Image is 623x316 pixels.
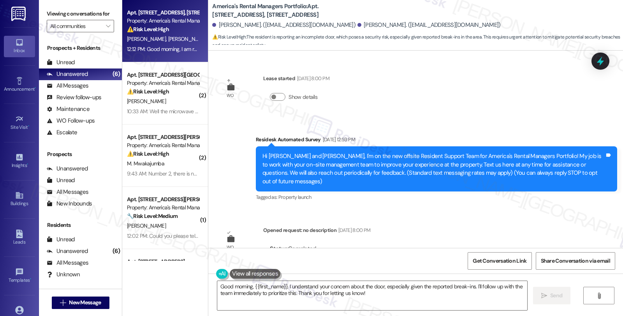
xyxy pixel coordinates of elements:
a: Buildings [4,189,35,210]
div: [DATE] 8:00 PM [336,226,371,234]
div: Opened request: no description [263,226,370,237]
div: (6) [111,245,122,257]
span: Share Conversation via email [541,257,610,265]
button: Send [533,287,571,304]
div: [PERSON_NAME]. ([EMAIL_ADDRESS][DOMAIN_NAME]) [357,21,501,29]
div: Escalate [47,128,77,137]
i:  [596,293,602,299]
span: New Message [69,298,101,307]
div: Unanswered [47,70,88,78]
div: Lease started [263,74,329,85]
div: Residesk Automated Survey [256,135,617,146]
div: Unknown [47,270,80,279]
div: Unanswered [47,165,88,173]
div: Hi [PERSON_NAME] and [PERSON_NAME], I'm on the new offsite Resident Support Team for America's Re... [262,152,605,186]
strong: ⚠️ Risk Level: High [212,34,246,40]
div: WO [227,91,234,100]
strong: ⚠️ Risk Level: High [127,88,169,95]
label: Show details [289,93,317,101]
div: Apt. [STREET_ADDRESS][GEOGRAPHIC_DATA][PERSON_NAME][STREET_ADDRESS][PERSON_NAME] [127,71,199,79]
div: Property: America's Rental Managers Portfolio [127,79,199,87]
div: All Messages [47,188,88,196]
div: (6) [111,68,122,80]
div: Unread [47,176,75,184]
div: 9:43 AM: Number 2, there is no power in the kitchen and dinning Even the microwave is not working... [127,170,589,177]
a: Site Visit • [4,112,35,133]
a: Leads [4,227,35,248]
div: Review follow-ups [47,93,101,102]
div: Prospects + Residents [39,44,122,52]
div: 12:02 PM: Could you please tell me what is involved with the renewal process? [127,232,302,239]
button: Get Conversation Link [468,252,531,270]
strong: ⚠️ Risk Level: High [127,150,169,157]
a: Inbox [4,36,35,57]
div: Property: America's Rental Managers Portfolio [127,204,199,212]
button: New Message [52,297,109,309]
textarea: Good morning, {{first_name}}. I understand your concern about the door, especially given the repo... [217,281,527,310]
div: Residents [39,221,122,229]
div: Property: America's Rental Managers Portfolio [127,17,199,25]
span: [PERSON_NAME] [127,222,166,229]
span: • [35,85,36,91]
div: All Messages [47,82,88,90]
div: Property: America's Rental Managers Portfolio [127,141,199,149]
span: • [30,276,31,282]
div: Unanswered [47,247,88,255]
input: All communities [50,20,102,32]
div: WO [227,243,234,251]
div: New Inbounds [47,200,92,208]
span: [PERSON_NAME] [168,35,207,42]
i:  [541,293,547,299]
b: Status [270,245,287,253]
span: • [28,123,29,129]
label: Viewing conversations for [47,8,114,20]
span: Get Conversation Link [473,257,526,265]
i:  [106,23,110,29]
div: Apt. [STREET_ADDRESS][PERSON_NAME], [STREET_ADDRESS][PERSON_NAME] [127,195,199,204]
div: WO Follow-ups [47,117,95,125]
div: [PERSON_NAME]. ([EMAIL_ADDRESS][DOMAIN_NAME]) [212,21,355,29]
span: [PERSON_NAME] [127,98,166,105]
strong: ⚠️ Risk Level: High [127,26,169,33]
span: Send [550,291,562,300]
strong: 🔧 Risk Level: Medium [127,212,178,219]
div: Apt. [STREET_ADDRESS][PERSON_NAME], [STREET_ADDRESS][PERSON_NAME] [127,133,199,141]
b: America's Rental Managers Portfolio: Apt. [STREET_ADDRESS], [STREET_ADDRESS] [212,2,368,19]
div: : Completed [270,243,320,255]
a: Insights • [4,151,35,172]
div: Apt. [STREET_ADDRESS] [127,258,199,266]
span: M. Mwakajumba [127,160,164,167]
button: Share Conversation via email [536,252,615,270]
span: • [27,162,28,167]
a: Templates • [4,265,35,286]
div: All Messages [47,259,88,267]
div: [DATE] 12:59 PM [321,135,355,144]
span: : The resident is reporting an incomplete door, which poses a security risk, especially given rep... [212,33,623,50]
img: ResiDesk Logo [11,7,27,21]
span: [PERSON_NAME] [127,35,168,42]
span: Property launch [278,194,311,200]
i:  [60,300,66,306]
div: Maintenance [47,105,90,113]
div: Apt. [STREET_ADDRESS], [STREET_ADDRESS] [127,9,199,17]
div: Unread [47,235,75,244]
div: Prospects [39,150,122,158]
div: Tagged as: [256,191,617,203]
div: [DATE] 8:00 PM [295,74,329,83]
div: Unread [47,58,75,67]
